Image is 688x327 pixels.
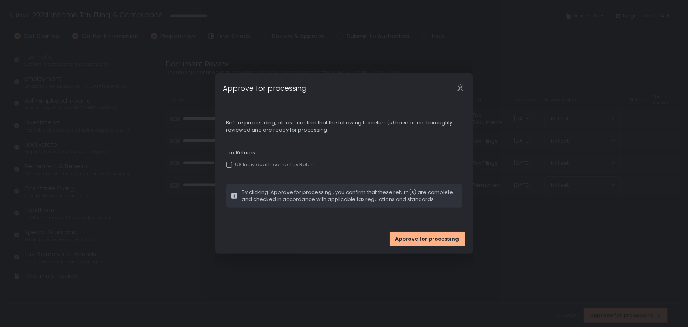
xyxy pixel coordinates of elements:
button: Approve for processing [390,232,465,246]
div: Close [448,84,473,93]
span: Approve for processing [395,235,459,242]
span: Before proceeding, please confirm that the following tax return(s) have been thoroughly reviewed ... [226,119,462,133]
span: Tax Returns: [226,149,462,156]
span: By clicking 'Approve for processing', you confirm that these return(s) are complete and checked i... [242,189,457,203]
h1: Approve for processing [223,83,307,94]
